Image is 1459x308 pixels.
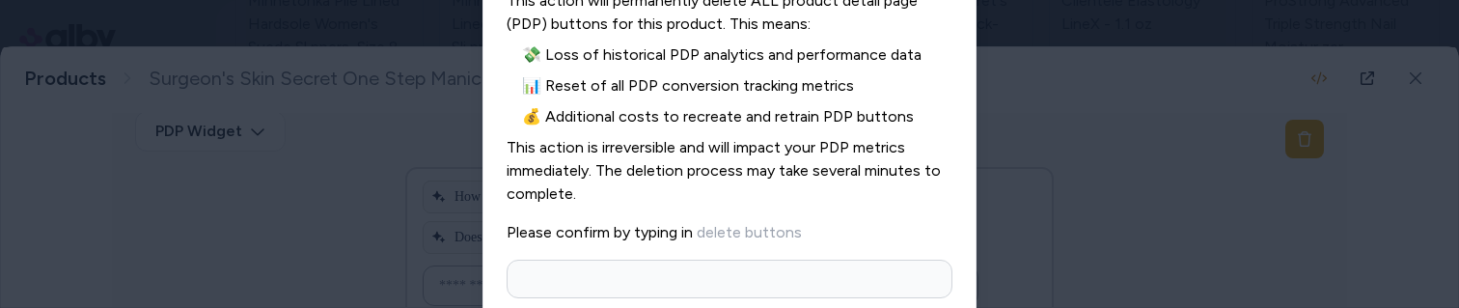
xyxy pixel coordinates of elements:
[507,221,952,244] p: Please confirm by typing in
[507,136,952,206] span: This action is irreversible and will impact your PDP metrics immediately. The deletion process ma...
[507,105,952,128] span: 💰 Additional costs to recreate and retrain PDP buttons
[507,74,952,98] span: 📊 Reset of all PDP conversion tracking metrics
[507,43,952,67] span: 💸 Loss of historical PDP analytics and performance data
[697,223,802,241] span: delete buttons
